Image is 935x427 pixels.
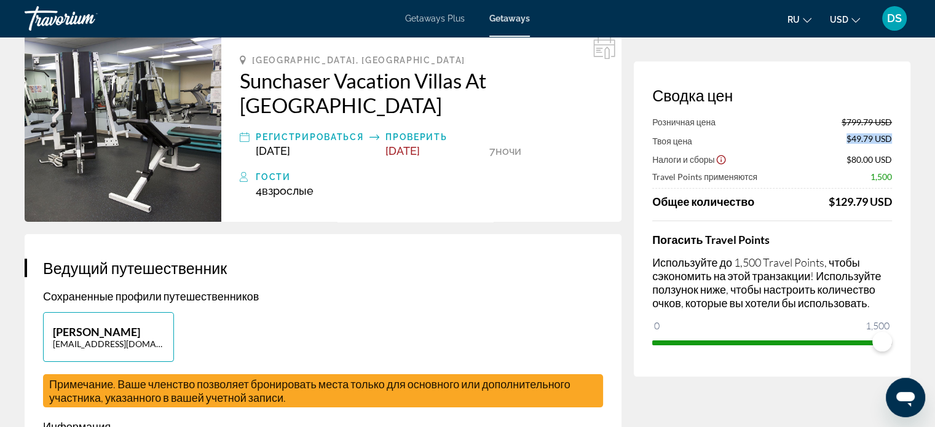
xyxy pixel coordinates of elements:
p: [EMAIL_ADDRESS][DOMAIN_NAME] [53,339,164,349]
a: Sunchaser Vacation Villas At [GEOGRAPHIC_DATA] [240,68,603,117]
span: [GEOGRAPHIC_DATA], [GEOGRAPHIC_DATA] [252,55,465,65]
a: Getaways [489,14,530,23]
button: [PERSON_NAME][EMAIL_ADDRESS][DOMAIN_NAME] [43,312,174,362]
span: 1,500 [864,318,891,333]
span: $49.79 USD [846,133,892,147]
span: Примечание. Ваше членство позволяет бронировать места только для основного или дополнительного уч... [49,377,570,404]
button: Show Taxes and Fees breakdown [652,153,727,165]
div: Гости [256,170,603,184]
p: Используйте до 1,500 Travel Points, чтобы сэкономить на этой транзакции! Используйте ползунок ниж... [652,256,892,310]
a: Getaways Plus [405,14,465,23]
h3: Сводка цен [652,86,892,104]
h3: Ведущий путешественник [43,259,603,277]
span: USD [830,15,848,25]
span: 0 [652,318,661,333]
span: ru [787,15,800,25]
span: Взрослые [262,184,314,197]
span: Розничная цена [652,117,716,127]
div: $129.79 USD [829,195,892,208]
div: Регистрироваться [256,130,363,144]
button: Show Taxes and Fees disclaimer [716,154,727,165]
span: ngx-slider [872,332,892,351]
span: $80.00 USD [846,154,892,165]
span: Travel Points применяются [652,171,757,182]
p: Сохраненные профили путешественников [43,289,603,303]
h4: Погасить Travel Points [652,233,892,246]
iframe: Кнопка запуска окна обмена сообщениями [886,378,925,417]
span: 4 [256,184,314,197]
button: Change currency [830,10,860,28]
span: Общее количество [652,195,754,208]
span: 1,500 [870,171,892,182]
span: $799.79 USD [842,117,892,127]
ngx-slider: ngx-slider [652,340,892,343]
div: Проверить [385,130,483,144]
span: DS [887,12,902,25]
span: ночи [495,144,521,157]
p: [PERSON_NAME] [53,325,164,339]
a: Travorium [25,2,148,34]
span: Налоги и сборы [652,154,714,165]
span: [DATE] [256,144,290,157]
button: User Menu [878,6,910,31]
button: Change language [787,10,811,28]
span: Твоя цена [652,136,692,146]
span: [DATE] [385,144,420,157]
span: 7 [489,144,495,157]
